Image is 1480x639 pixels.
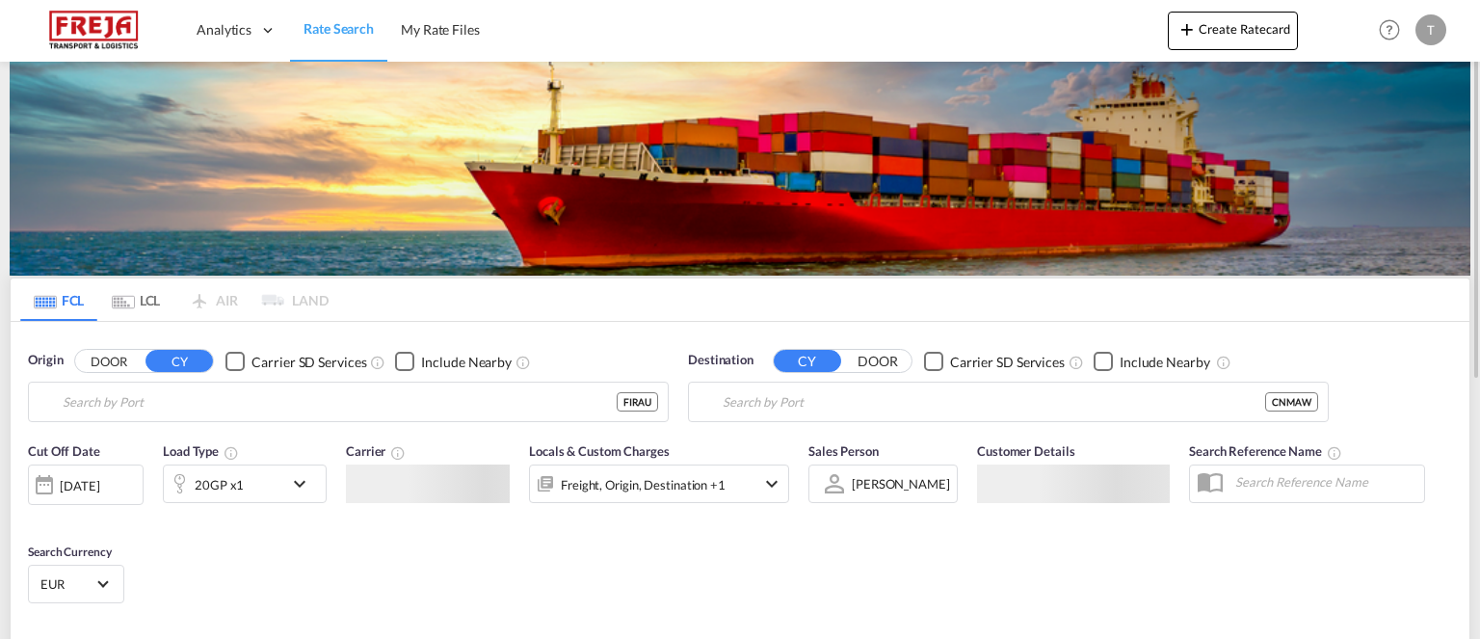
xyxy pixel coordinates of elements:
[97,279,174,321] md-tab-item: LCL
[251,353,366,372] div: Carrier SD Services
[28,465,144,505] div: [DATE]
[28,443,100,459] span: Cut Off Date
[1415,14,1446,45] div: T
[20,279,329,321] md-pagination-wrapper: Use the left and right arrow keys to navigate between tabs
[421,353,512,372] div: Include Nearby
[950,353,1065,372] div: Carrier SD Services
[529,443,670,459] span: Locals & Custom Charges
[689,383,1328,421] md-input-container: Mawei Pt, CNMAW
[977,443,1074,459] span: Customer Details
[304,20,374,37] span: Rate Search
[1265,392,1318,412] div: CNMAW
[28,545,112,559] span: Search Currency
[1373,13,1406,46] span: Help
[774,350,841,372] button: CY
[1216,355,1231,370] md-icon: Unchecked: Ignores neighbouring ports when fetching rates.Checked : Includes neighbouring ports w...
[760,472,783,495] md-icon: icon-chevron-down
[20,279,97,321] md-tab-item: FCL
[723,387,1265,416] input: Search by Port
[844,351,912,373] button: DOOR
[145,350,213,372] button: CY
[1120,353,1210,372] div: Include Nearby
[1168,12,1298,50] button: icon-plus 400-fgCreate Ratecard
[60,477,99,494] div: [DATE]
[63,387,617,416] input: Search by Port
[515,355,531,370] md-icon: Unchecked: Ignores neighbouring ports when fetching rates.Checked : Includes neighbouring ports w...
[29,383,668,421] md-input-container: Raumo (Rauma), FIRAU
[924,351,1065,371] md-checkbox: Checkbox No Ink
[395,351,512,371] md-checkbox: Checkbox No Ink
[39,570,114,598] md-select: Select Currency: € EUREuro
[1094,351,1210,371] md-checkbox: Checkbox No Ink
[852,476,950,492] div: [PERSON_NAME]
[617,392,658,412] div: FIRAU
[28,351,63,370] span: Origin
[1373,13,1415,48] div: Help
[1176,17,1199,40] md-icon: icon-plus 400-fg
[225,351,366,371] md-checkbox: Checkbox No Ink
[75,351,143,373] button: DOOR
[1327,445,1342,461] md-icon: Your search will be saved by the below given name
[288,472,321,495] md-icon: icon-chevron-down
[195,471,244,498] div: 20GP x1
[390,445,406,461] md-icon: The selected Trucker/Carrierwill be displayed in the rate results If the rates are from another f...
[163,443,239,459] span: Load Type
[10,62,1470,276] img: LCL+%26+FCL+BACKGROUND.png
[808,443,879,459] span: Sales Person
[28,503,42,529] md-datepicker: Select
[29,9,159,52] img: 586607c025bf11f083711d99603023e7.png
[401,21,480,38] span: My Rate Files
[1069,355,1084,370] md-icon: Unchecked: Search for CY (Container Yard) services for all selected carriers.Checked : Search for...
[1189,443,1342,459] span: Search Reference Name
[163,465,327,503] div: 20GP x1icon-chevron-down
[370,355,385,370] md-icon: Unchecked: Search for CY (Container Yard) services for all selected carriers.Checked : Search for...
[224,445,239,461] md-icon: icon-information-outline
[850,470,952,498] md-select: Sales Person: Tom Lunabba
[1226,467,1424,496] input: Search Reference Name
[561,471,726,498] div: Freight Origin Destination Factory Stuffing
[40,575,94,593] span: EUR
[346,443,406,459] span: Carrier
[197,20,251,40] span: Analytics
[529,465,789,503] div: Freight Origin Destination Factory Stuffingicon-chevron-down
[688,351,753,370] span: Destination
